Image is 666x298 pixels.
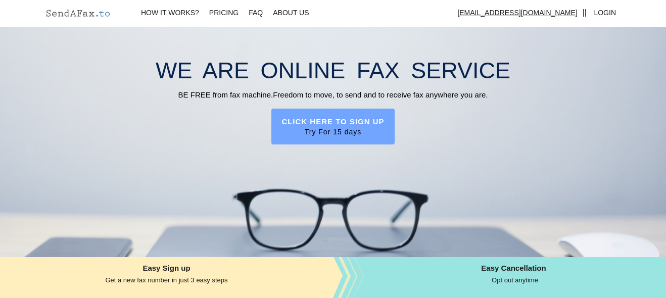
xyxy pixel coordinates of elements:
a: [EMAIL_ADDRESS][DOMAIN_NAME] [452,2,582,25]
span: Easy Cancellation [333,257,666,274]
img: tnw [333,257,364,298]
span: Freedom to move, to send and to receive fax anywhere you are. [273,90,488,99]
label: CLICK HERE TO SIGN UP [281,116,384,127]
h2: WE ARE ONLINE FAX SERVICE [45,58,621,83]
u: [EMAIL_ADDRESS][DOMAIN_NAME] [457,9,577,17]
a: Login [589,2,621,25]
a: How It works? [136,2,204,25]
a: FAQ [244,2,268,25]
p: Opt out anytime [333,274,666,286]
a: CLICK HERE TO SIGN UPTry For 15 days [271,109,394,144]
a: Pricing [204,2,244,25]
span: BE FREE from fax machine. [178,90,273,99]
span: Try For 15 days [281,127,384,137]
a: About Us [268,2,314,25]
